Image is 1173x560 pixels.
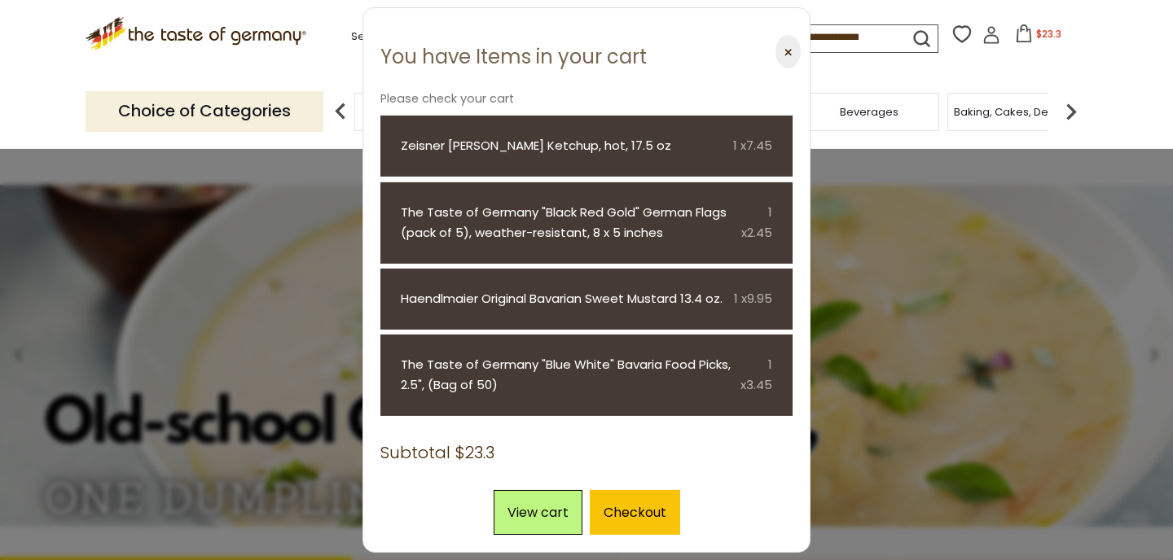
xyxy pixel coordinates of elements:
[775,35,801,68] button: ⨉
[380,89,647,108] p: Please check your cart
[401,289,733,309] a: Haendlmaier Original Bavarian Sweet Mustard 13.4 oz.
[351,28,408,46] a: Seasons
[736,355,773,396] div: 1 x
[324,95,357,128] img: previous arrow
[747,224,772,241] span: 2.45
[401,355,736,396] a: The Taste of Germany "Blue White" Bavaria Food Picks, 2.5", (Bag of 50)
[747,290,772,307] span: 9.95
[737,203,772,243] div: 1 x
[1055,95,1087,128] img: next arrow
[455,441,494,464] span: $23.3
[733,289,773,309] div: 1 x
[840,106,898,118] a: Beverages
[401,136,726,156] a: Zeisner [PERSON_NAME] Ketchup, hot, 17.5 oz
[494,490,582,535] a: View cart
[746,376,772,393] span: 3.45
[590,490,680,535] a: Checkout
[1004,24,1073,49] button: $23.3
[380,45,647,69] h3: You have Items in your cart
[1036,27,1061,41] span: $23.3
[746,137,772,154] span: 7.45
[380,441,450,464] span: Subtotal
[86,91,323,131] p: Choice of Categories
[401,203,738,243] a: The Taste of Germany "Black Red Gold" German Flags (pack of 5), weather-resistant, 8 x 5 inches
[726,136,773,156] div: 1 x
[954,106,1080,118] a: Baking, Cakes, Desserts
